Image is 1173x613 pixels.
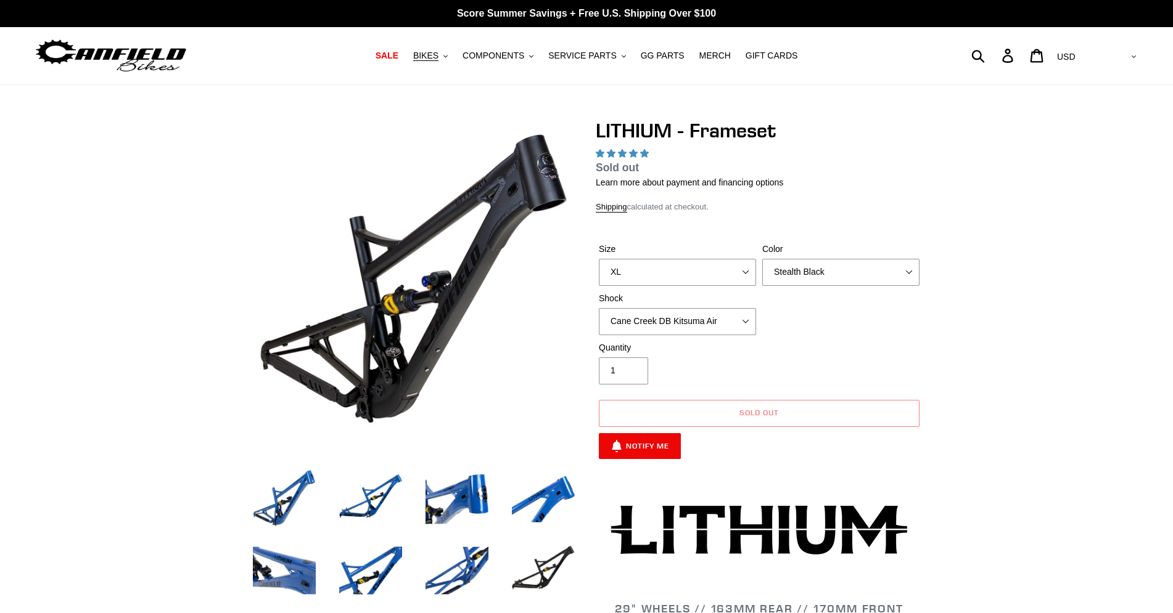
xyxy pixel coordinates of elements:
img: Load image into Gallery viewer, LITHIUM - Frameset [509,537,577,604]
span: SERVICE PARTS [548,51,616,61]
span: Sold out [596,161,639,174]
span: 5.00 stars [596,148,651,158]
button: SERVICE PARTS [542,47,632,64]
span: GG PARTS [641,51,685,61]
h1: LITHIUM - Frameset [596,119,923,142]
span: COMPONENTS [463,51,524,61]
button: Notify Me [599,433,681,459]
span: BIKES [413,51,438,61]
span: SALE [376,51,398,61]
input: Search [978,42,1010,69]
img: Load image into Gallery viewer, LITHIUM - Frameset [509,465,577,533]
span: GIFT CARDS [746,51,798,61]
img: Lithium-Logo_480x480.png [611,505,907,554]
img: Load image into Gallery viewer, LITHIUM - Frameset [423,465,491,533]
a: Learn more about payment and financing options [596,177,783,187]
img: Load image into Gallery viewer, LITHIUM - Frameset [250,537,318,604]
div: calculated at checkout. [596,201,923,213]
img: Load image into Gallery viewer, LITHIUM - Frameset [250,465,318,533]
button: COMPONENTS [456,47,540,64]
img: Load image into Gallery viewer, LITHIUM - Frameset [337,537,405,604]
img: Load image into Gallery viewer, LITHIUM - Frameset [423,537,491,604]
label: Color [762,243,920,256]
label: Quantity [599,341,756,354]
a: Shipping [596,202,627,213]
span: Sold out [739,408,779,417]
label: Size [599,243,756,256]
a: SALE [369,47,405,64]
label: Shock [599,292,756,305]
button: BIKES [407,47,454,64]
button: Sold out [599,400,920,427]
span: MERCH [699,51,731,61]
a: GIFT CARDS [739,47,804,64]
img: Canfield Bikes [34,36,188,75]
a: MERCH [693,47,737,64]
a: GG PARTS [635,47,691,64]
img: Load image into Gallery viewer, LITHIUM - Frameset [337,465,405,533]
